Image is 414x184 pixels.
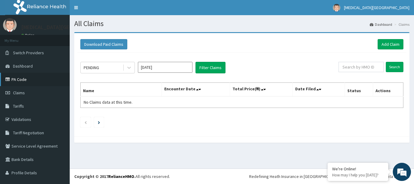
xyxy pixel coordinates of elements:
[3,121,115,142] textarea: Type your message and hit 'Enter'
[378,39,403,49] a: Add Claim
[138,62,192,73] input: Select Month and Year
[84,65,99,71] div: PENDING
[344,5,409,10] span: [MEDICAL_DATA][GEOGRAPHIC_DATA]
[108,174,134,179] a: RelianceHMO
[13,50,44,55] span: Switch Providers
[370,22,392,27] a: Dashboard
[74,174,135,179] strong: Copyright © 2017 .
[339,62,384,72] input: Search by HMO ID
[332,172,384,178] p: How may I help you today?
[11,30,25,45] img: d_794563401_company_1708531726252_794563401
[70,169,414,184] footer: All rights reserved.
[293,83,345,97] th: Date Filed
[13,130,44,135] span: Tariff Negotiation
[21,33,36,37] a: Online
[332,166,384,172] div: We're Online!
[3,18,17,32] img: User Image
[386,62,403,72] input: Search
[81,83,162,97] th: Name
[230,83,293,97] th: Total Price(₦)
[162,83,230,97] th: Encounter Date
[21,25,111,30] p: [MEDICAL_DATA][GEOGRAPHIC_DATA]
[393,22,409,27] li: Claims
[74,20,409,28] h1: All Claims
[32,34,102,42] div: Chat with us now
[345,83,373,97] th: Status
[373,83,403,97] th: Actions
[13,90,25,95] span: Claims
[99,3,114,18] div: Minimize live chat window
[13,63,33,69] span: Dashboard
[249,173,409,179] div: Redefining Heath Insurance in [GEOGRAPHIC_DATA] using Telemedicine and Data Science!
[84,99,132,105] span: No Claims data at this time.
[98,119,100,125] a: Next page
[333,4,340,12] img: User Image
[84,119,87,125] a: Previous page
[195,62,225,73] button: Filter Claims
[80,39,127,49] button: Download Paid Claims
[35,54,84,115] span: We're online!
[13,103,24,109] span: Tariffs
